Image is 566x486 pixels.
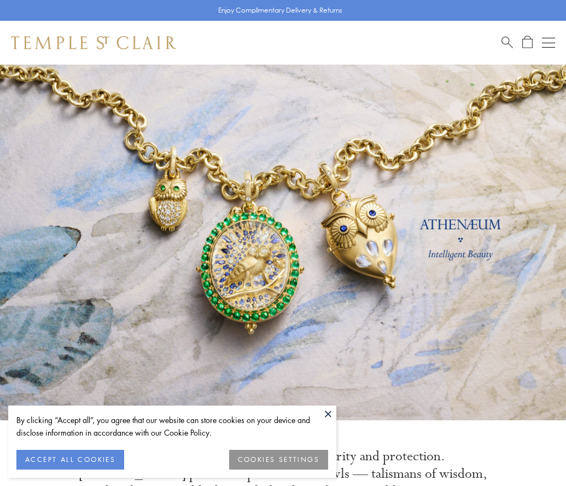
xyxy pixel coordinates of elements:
[522,36,533,49] a: Open Shopping Bag
[16,414,328,439] div: By clicking “Accept all”, you agree that our website can store cookies on your device and disclos...
[16,450,124,470] button: ACCEPT ALL COOKIES
[542,36,555,49] button: Open navigation
[218,5,342,16] p: Enjoy Complimentary Delivery & Returns
[229,450,328,470] button: COOKIES SETTINGS
[11,36,176,49] img: Temple St. Clair
[501,36,513,49] a: Search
